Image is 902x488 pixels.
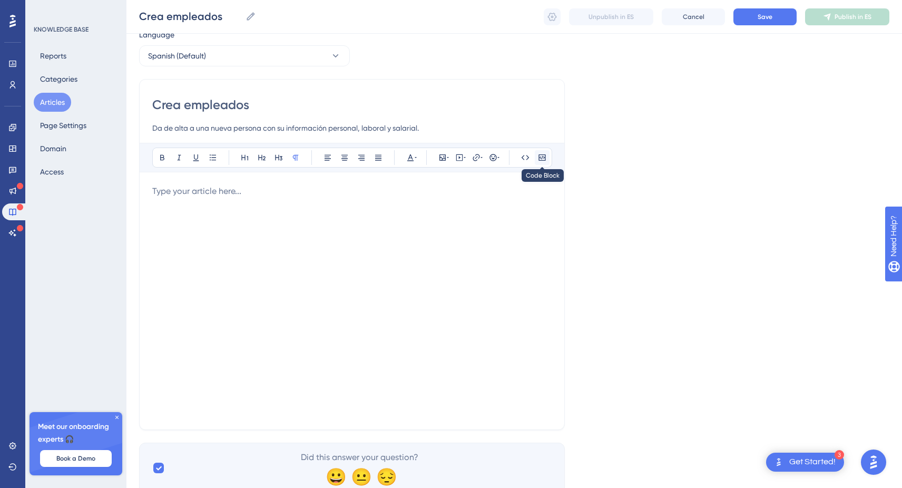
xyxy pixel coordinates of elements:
[326,468,342,485] div: 😀
[351,468,368,485] div: 😐
[835,450,844,460] div: 3
[301,451,418,464] span: Did this answer your question?
[148,50,206,62] span: Spanish (Default)
[766,453,844,472] div: Open Get Started! checklist, remaining modules: 3
[34,70,84,89] button: Categories
[139,45,350,66] button: Spanish (Default)
[38,421,114,446] span: Meet our onboarding experts 🎧
[569,8,653,25] button: Unpublish in ES
[858,446,889,478] iframe: UserGuiding AI Assistant Launcher
[152,96,552,113] input: Article Title
[733,8,797,25] button: Save
[589,13,634,21] span: Unpublish in ES
[835,13,871,21] span: Publish in ES
[34,116,93,135] button: Page Settings
[139,9,241,24] input: Article Name
[789,456,836,468] div: Get Started!
[34,139,73,158] button: Domain
[152,122,552,134] input: Article Description
[805,8,889,25] button: Publish in ES
[34,25,89,34] div: KNOWLEDGE BASE
[139,28,174,41] span: Language
[40,450,112,467] button: Book a Demo
[758,13,772,21] span: Save
[25,3,66,15] span: Need Help?
[34,162,70,181] button: Access
[56,454,95,463] span: Book a Demo
[376,468,393,485] div: 😔
[34,93,71,112] button: Articles
[34,46,73,65] button: Reports
[683,13,704,21] span: Cancel
[772,456,785,469] img: launcher-image-alternative-text
[662,8,725,25] button: Cancel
